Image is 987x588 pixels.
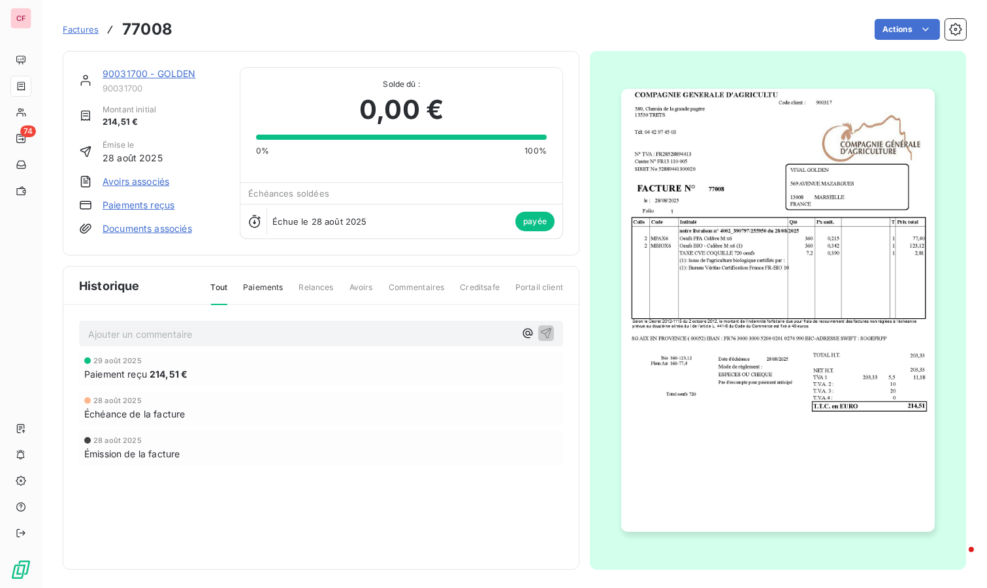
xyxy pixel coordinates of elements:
[103,83,224,93] span: 90031700
[621,89,934,532] img: invoice_thumbnail
[299,282,333,304] span: Relances
[103,151,163,165] span: 28 août 2025
[103,116,156,129] span: 214,51 €
[211,282,228,305] span: Tout
[349,282,373,304] span: Avoirs
[103,139,163,151] span: Émise le
[248,188,329,199] span: Échéances soldées
[84,407,185,421] span: Échéance de la facture
[63,24,99,35] span: Factures
[84,447,180,461] span: Émission de la facture
[256,78,547,90] span: Solde dû :
[103,104,156,116] span: Montant initial
[93,357,142,365] span: 29 août 2025
[256,145,269,157] span: 0%
[20,125,36,137] span: 74
[84,367,147,381] span: Paiement reçu
[515,212,555,231] span: payée
[79,277,140,295] span: Historique
[93,436,142,444] span: 28 août 2025
[10,8,31,29] div: CF
[272,216,366,227] span: Échue le 28 août 2025
[103,222,192,235] a: Documents associés
[10,559,31,580] img: Logo LeanPay
[63,23,99,36] a: Factures
[389,282,445,304] span: Commentaires
[103,68,196,79] a: 90031700 - GOLDEN
[875,19,940,40] button: Actions
[103,175,169,188] a: Avoirs associés
[93,397,142,404] span: 28 août 2025
[122,18,172,41] h3: 77008
[460,282,500,304] span: Creditsafe
[943,544,974,575] iframe: Intercom live chat
[515,282,563,304] span: Portail client
[150,367,187,381] span: 214,51 €
[103,199,174,212] a: Paiements reçus
[525,145,547,157] span: 100%
[243,282,283,304] span: Paiements
[359,90,444,129] span: 0,00 €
